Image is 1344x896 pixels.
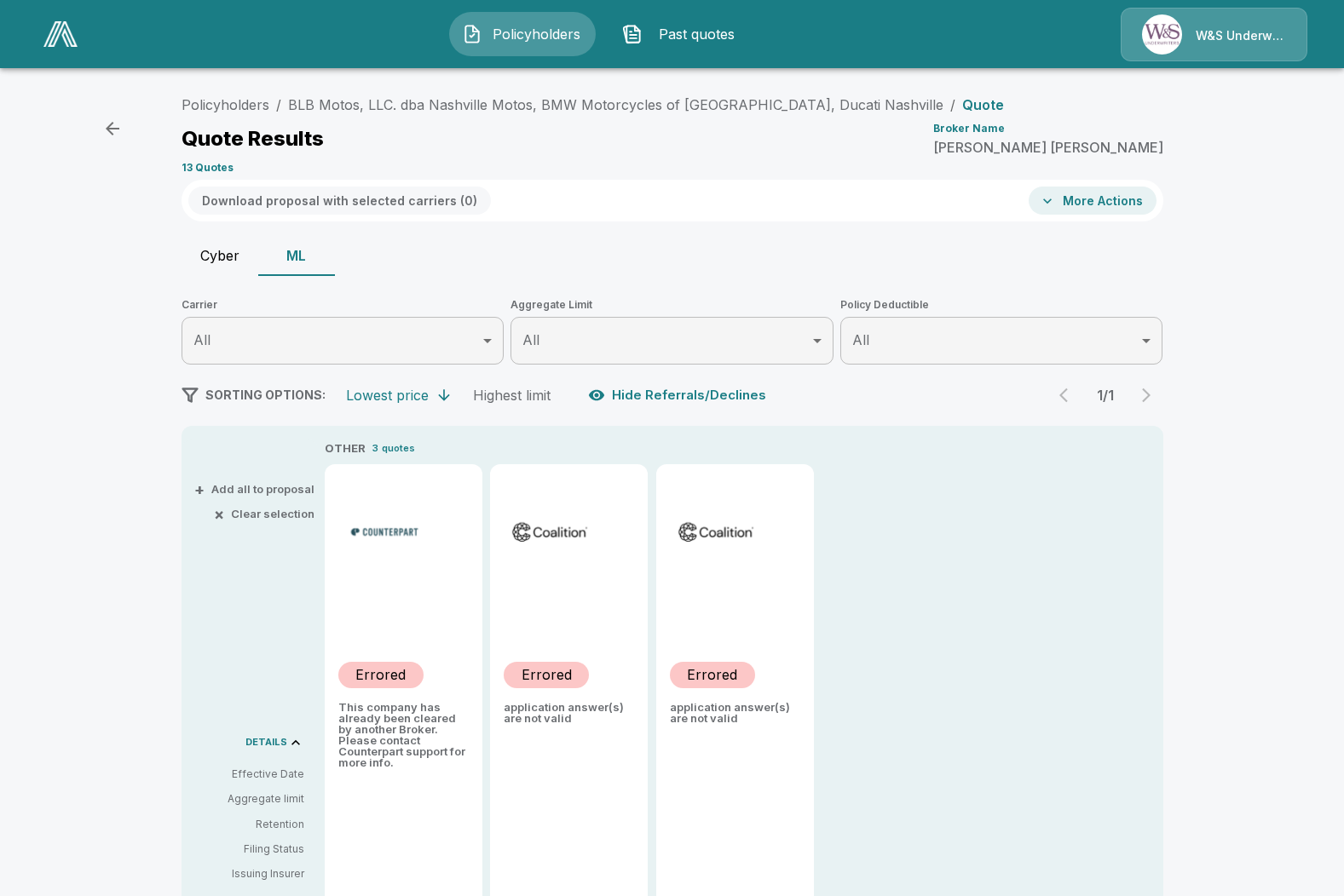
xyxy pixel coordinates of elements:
[205,388,326,402] span: SORTING OPTIONS:
[182,235,258,276] button: Cyber
[950,95,955,115] li: /
[195,866,304,882] p: Issuing Insurer
[649,24,743,44] span: Past quotes
[182,96,269,113] a: Policyholders
[217,508,314,520] button: ×Clear selection
[510,519,590,544] img: coalitionmlsurplus
[840,296,1163,313] span: Policy Deductible
[276,95,281,115] li: /
[504,702,634,724] p: application answer(s) are not valid
[325,440,366,457] p: OTHER
[198,484,314,495] button: +Add all to proposal
[510,296,834,313] span: Aggregate Limit
[609,12,756,56] button: Past quotes IconPast quotes
[677,519,756,544] img: coalitionmladmitted
[182,129,324,149] p: Quote Results
[933,141,1163,154] p: [PERSON_NAME] [PERSON_NAME]
[182,95,1004,115] nav: breadcrumb
[193,331,211,348] span: All
[1088,388,1122,402] p: 1 / 1
[195,817,304,832] p: Retention
[182,296,505,313] span: Carrier
[473,387,551,404] div: Highest limit
[214,508,224,520] span: ×
[355,664,406,685] p: Errored
[182,163,234,173] p: 13 Quotes
[372,441,378,456] p: 3
[449,12,596,56] button: Policyholders IconPolicyholders
[195,791,304,807] p: Aggregate limit
[194,484,205,495] span: +
[522,331,539,348] span: All
[195,767,304,782] p: Effective Date
[338,702,469,768] p: This company has already been cleared by another Broker. Please contact Counterpart support for m...
[852,331,869,348] span: All
[585,379,773,411] button: Hide Referrals/Declines
[382,441,415,456] p: quotes
[346,387,429,404] div: Lowest price
[962,98,1004,112] p: Quote
[489,24,583,44] span: Policyholders
[288,96,943,113] a: BLB Motos, LLC. dba Nashville Motos, BMW Motorcycles of [GEOGRAPHIC_DATA], Ducati Nashville
[345,519,424,544] img: counterpartmladmitted
[687,664,737,685] p: Errored
[245,738,287,747] p: DETAILS
[462,24,482,44] img: Policyholders Icon
[522,664,572,685] p: Errored
[258,235,335,276] button: ML
[43,21,78,47] img: AA Logo
[195,841,304,857] p: Filing Status
[933,123,1005,134] p: Broker Name
[670,702,800,724] p: application answer(s) are not valid
[188,187,491,215] button: Download proposal with selected carriers (0)
[622,24,643,44] img: Past quotes Icon
[1029,187,1157,215] button: More Actions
